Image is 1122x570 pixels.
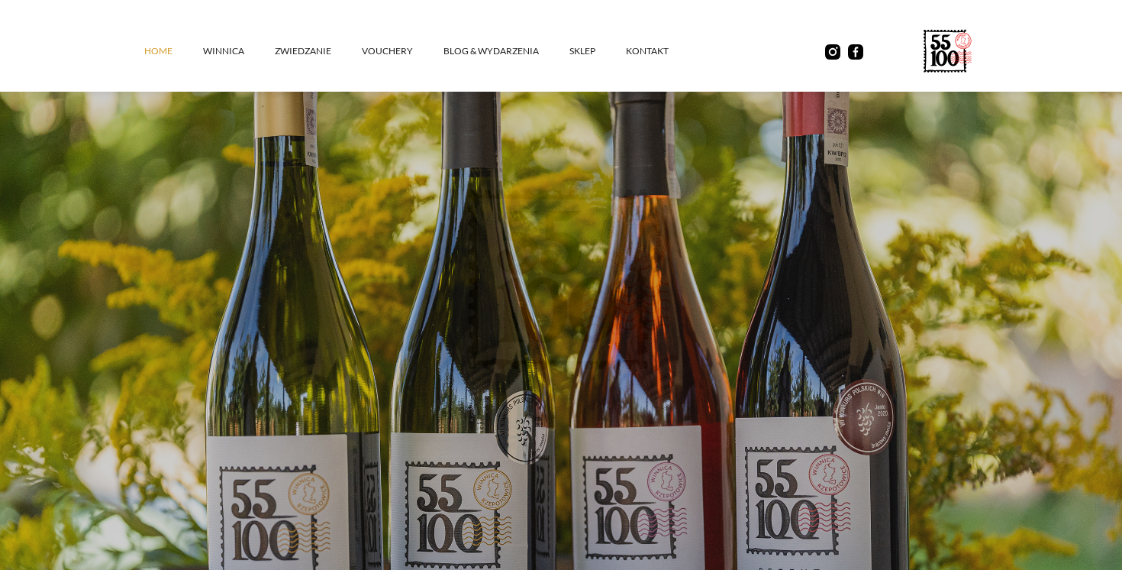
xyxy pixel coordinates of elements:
a: kontakt [626,28,699,74]
a: Home [144,28,203,74]
a: vouchery [362,28,443,74]
a: Blog & Wydarzenia [443,28,569,74]
a: winnica [203,28,275,74]
a: ZWIEDZANIE [275,28,362,74]
a: SKLEP [569,28,626,74]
